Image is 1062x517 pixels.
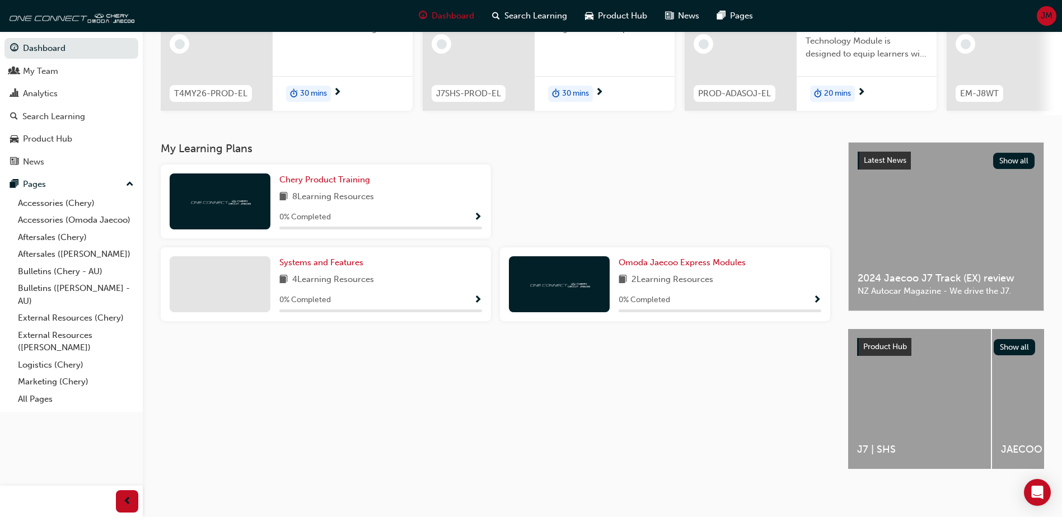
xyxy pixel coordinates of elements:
a: car-iconProduct Hub [576,4,656,27]
span: Show Progress [474,295,482,305]
span: Show Progress [813,295,821,305]
span: book-icon [619,273,627,287]
span: book-icon [279,273,288,287]
span: duration-icon [552,87,560,101]
span: JM [1041,10,1052,22]
a: guage-iconDashboard [410,4,483,27]
span: 4 Learning Resources [292,273,374,287]
a: Logistics (Chery) [13,356,138,374]
div: News [23,156,44,168]
span: J7SHS-PROD-EL [436,87,501,100]
span: The Omoda | Jaecoo ADAS Technology Module is designed to equip learners with essential knowledge ... [806,22,928,60]
span: next-icon [333,88,341,98]
a: Systems and Features [279,256,368,269]
span: EM-J8WT [960,87,999,100]
a: Search Learning [4,106,138,127]
button: Pages [4,174,138,195]
img: oneconnect [6,4,134,27]
span: 8 Learning Resources [292,190,374,204]
span: 0 % Completed [619,294,670,307]
a: J7 | SHS [848,329,991,469]
div: Product Hub [23,133,72,145]
span: 0 % Completed [279,211,331,224]
a: Marketing (Chery) [13,373,138,391]
h3: My Learning Plans [161,142,830,155]
span: 30 mins [562,87,589,100]
span: search-icon [492,9,500,23]
span: 0 % Completed [279,294,331,307]
a: Product Hub [4,129,138,149]
span: News [678,10,699,22]
button: Show Progress [813,293,821,307]
span: up-icon [126,177,134,192]
a: Dashboard [4,38,138,59]
span: learningRecordVerb_NONE-icon [437,39,447,49]
span: Omoda Jaecoo Express Modules [619,257,746,267]
div: Search Learning [22,110,85,123]
button: Show all [993,153,1035,169]
img: oneconnect [189,196,251,206]
span: search-icon [10,112,18,122]
span: guage-icon [10,44,18,54]
span: J7 | SHS [857,443,982,456]
span: Latest News [864,156,906,165]
span: news-icon [665,9,673,23]
span: NZ Autocar Magazine - We drive the J7. [858,285,1035,298]
div: Open Intercom Messenger [1024,479,1051,506]
a: My Team [4,61,138,82]
span: Chery Product Training [279,175,370,185]
span: car-icon [585,9,593,23]
button: Show Progress [474,293,482,307]
a: Omoda Jaecoo Express Modules [619,256,750,269]
span: duration-icon [814,87,822,101]
a: Accessories (Omoda Jaecoo) [13,211,138,229]
a: Bulletins (Chery - AU) [13,263,138,280]
span: Pages [730,10,753,22]
button: JM [1037,6,1056,26]
button: DashboardMy TeamAnalyticsSearch LearningProduct HubNews [4,36,138,174]
span: news-icon [10,157,18,167]
a: Accessories (Chery) [13,195,138,212]
a: Chery Product Training [279,173,375,186]
a: Latest NewsShow all [858,152,1035,170]
span: next-icon [857,88,865,98]
span: 20 mins [824,87,851,100]
a: Latest NewsShow all2024 Jaecoo J7 Track (EX) reviewNZ Autocar Magazine - We drive the J7. [848,142,1044,311]
span: learningRecordVerb_NONE-icon [175,39,185,49]
div: Analytics [23,87,58,100]
a: Bulletins ([PERSON_NAME] - AU) [13,280,138,309]
span: chart-icon [10,89,18,99]
a: External Resources ([PERSON_NAME]) [13,327,138,356]
div: Pages [23,178,46,191]
span: Search Learning [504,10,567,22]
span: next-icon [595,88,603,98]
a: News [4,152,138,172]
img: oneconnect [528,279,590,289]
span: 2024 Jaecoo J7 Track (EX) review [858,272,1035,285]
button: Show Progress [474,210,482,224]
span: PROD-ADASOJ-EL [698,87,771,100]
span: book-icon [279,190,288,204]
span: pages-icon [10,180,18,190]
a: Aftersales (Chery) [13,229,138,246]
a: All Pages [13,391,138,408]
span: duration-icon [290,87,298,101]
a: pages-iconPages [708,4,762,27]
span: car-icon [10,134,18,144]
span: pages-icon [717,9,726,23]
a: Product HubShow all [857,338,1035,356]
span: Dashboard [432,10,474,22]
span: Show Progress [474,213,482,223]
span: guage-icon [419,9,427,23]
span: people-icon [10,67,18,77]
span: T4MY26-PROD-EL [174,87,247,100]
a: External Resources (Chery) [13,309,138,327]
span: 2 Learning Resources [631,273,713,287]
span: learningRecordVerb_NONE-icon [961,39,971,49]
span: learningRecordVerb_NONE-icon [699,39,709,49]
a: news-iconNews [656,4,708,27]
div: My Team [23,65,58,78]
span: 30 mins [300,87,327,100]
